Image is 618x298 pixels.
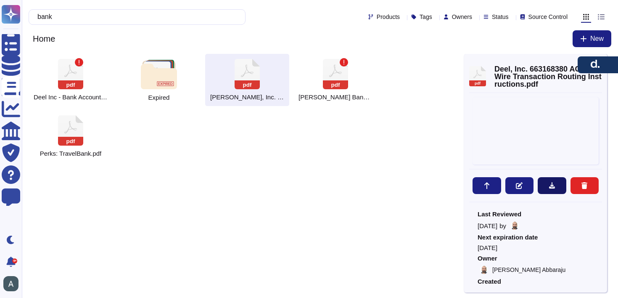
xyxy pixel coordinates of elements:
img: user [480,266,488,274]
img: folder [141,60,177,89]
span: Next expiration date [478,234,594,240]
span: Deel, Inc. 663168380 ACH & Wire Transaction Routing Instructions.pdf [210,93,284,101]
span: [DATE] [478,223,497,229]
button: Edit [505,177,534,194]
span: Owners [452,14,472,20]
span: Source Control [528,14,568,20]
span: Tags [420,14,432,20]
input: Search by keywords [33,10,237,24]
button: user [2,274,24,293]
img: user [3,276,18,291]
span: Products [377,14,400,20]
span: New [590,35,604,42]
img: user [510,221,519,230]
span: [DATE] [478,245,594,251]
div: 9+ [12,258,17,263]
button: Delete [570,177,599,194]
span: Perks: TravelBank.pdf [40,150,102,157]
span: Deel's accounts used for client pay-ins in different countries.pdf [298,93,372,101]
span: Created [478,278,594,285]
div: by [478,221,594,230]
button: Move to... [473,177,501,194]
span: Deel, Inc. 663168380 ACH & Wire Transaction Routing Instructions.pdf [494,65,602,88]
span: [PERSON_NAME] Abbaraju [492,267,565,273]
span: Last Reviewed [478,211,594,217]
span: Owner [478,255,594,261]
span: Expired [148,94,170,101]
button: Download [538,177,566,194]
span: Status [492,14,509,20]
button: New [573,30,611,47]
span: Deel Inc - Bank Account Confirmation.pdf [34,93,108,101]
span: Home [29,32,59,45]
